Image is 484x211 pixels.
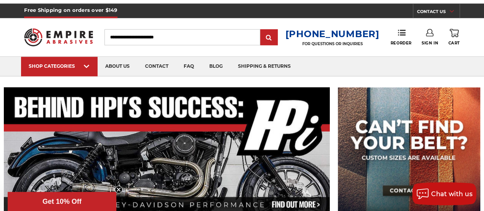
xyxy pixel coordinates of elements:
[391,41,412,46] span: Reorder
[24,24,93,51] img: Empire Abrasives
[98,57,137,76] a: about us
[417,7,460,18] a: CONTACT US
[431,190,473,198] span: Chat with us
[391,29,412,46] a: Reorder
[8,192,116,211] div: Get 10% OffClose teaser
[115,186,122,193] button: Close teaser
[285,28,379,39] a: [PHONE_NUMBER]
[412,182,476,205] button: Chat with us
[448,29,460,46] a: Cart
[448,41,460,46] span: Cart
[137,57,176,76] a: contact
[422,41,438,46] span: Sign In
[24,3,117,18] h5: Free Shipping on orders over $149
[176,57,202,76] a: faq
[202,57,230,76] a: blog
[230,57,298,76] a: shipping & returns
[42,198,81,205] span: Get 10% Off
[261,30,277,45] input: Submit
[285,41,379,46] p: FOR QUESTIONS OR INQUIRIES
[29,63,90,69] div: SHOP CATEGORIES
